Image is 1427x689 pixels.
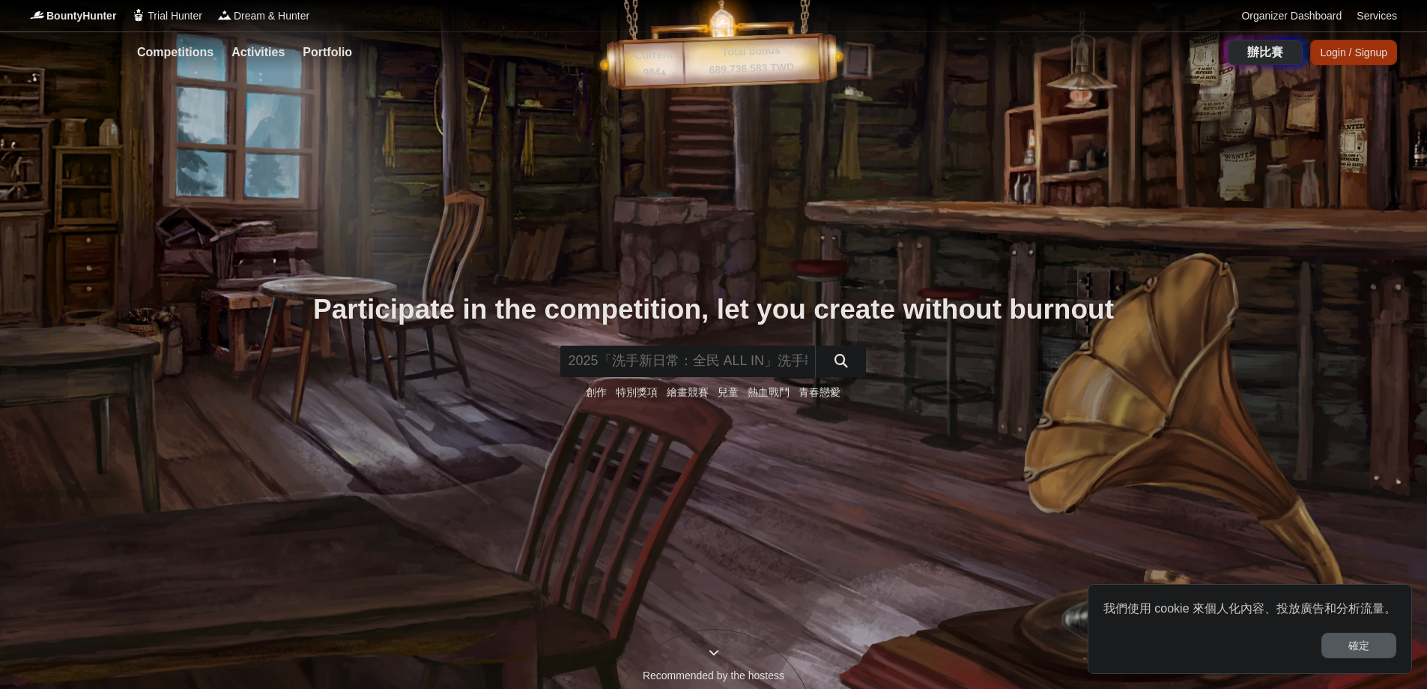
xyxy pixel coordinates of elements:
[30,8,116,24] a: LogoBountyHunter
[313,289,1114,331] div: Participate in the competition, let you create without burnout
[616,386,658,398] a: 特別獎項
[613,668,814,684] div: Recommended by the hostess
[148,8,202,24] span: Trial Hunter
[131,8,202,24] a: LogoTrial Hunter
[560,346,815,377] input: 2025「洗手新日常：全民 ALL IN」洗手歌全台徵選
[718,386,739,398] a: 兒童
[1357,8,1397,24] a: Services
[234,8,309,24] span: Dream & Hunter
[297,42,358,63] a: Portfolio
[131,7,146,22] img: Logo
[217,7,232,22] img: Logo
[217,8,309,24] a: LogoDream & Hunter
[799,386,840,398] a: 青春戀愛
[1228,40,1303,65] a: 辦比賽
[1103,602,1396,615] span: 我們使用 cookie 來個人化內容、投放廣告和分析流量。
[667,386,709,398] a: 繪畫競賽
[624,64,685,82] p: 984 ▴
[46,8,116,24] span: BountyHunter
[30,7,45,22] img: Logo
[225,42,291,63] a: Activities
[683,41,819,61] p: Total bonus
[684,58,819,79] p: 689,736,583 TWD
[1241,8,1342,24] a: Organizer Dashboard
[586,386,607,398] a: 創作
[748,386,790,398] a: 熱血戰鬥
[1321,633,1396,658] button: 確定
[131,42,219,63] a: Competitions
[623,46,684,64] p: Current
[1310,40,1397,65] div: Login / Signup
